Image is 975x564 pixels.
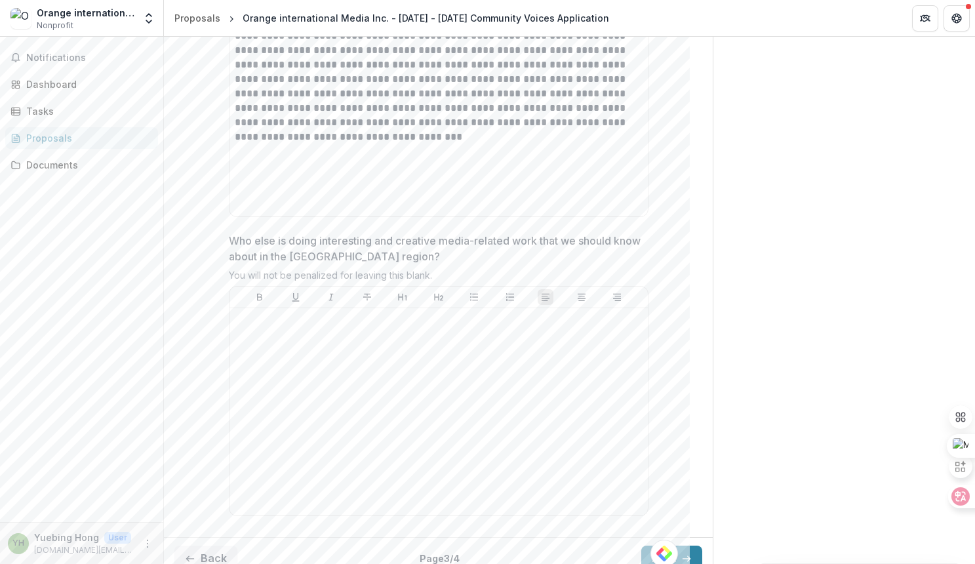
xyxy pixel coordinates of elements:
button: Heading 2 [431,289,447,305]
button: Open entity switcher [140,5,158,31]
button: Align Right [609,289,625,305]
div: You will not be penalized for leaving this blank. [229,270,648,286]
button: Bullet List [466,289,482,305]
button: Heading 1 [395,289,410,305]
div: Orange international Media Inc. - [DATE] - [DATE] Community Voices Application [243,11,609,25]
button: Ordered List [502,289,518,305]
div: Dashboard [26,77,148,91]
button: Partners [912,5,938,31]
p: Who else is doing interesting and creative media-related work that we should know about in the [G... [229,233,641,264]
img: Orange international Media Inc. [10,8,31,29]
p: User [104,532,131,544]
button: Underline [288,289,304,305]
p: Yuebing Hong [34,531,99,544]
div: Tasks [26,104,148,118]
a: Proposals [5,127,158,149]
span: Notifications [26,52,153,64]
p: [DOMAIN_NAME][EMAIL_ADDRESS][DOMAIN_NAME] [34,544,134,556]
span: Nonprofit [37,20,73,31]
nav: breadcrumb [169,9,614,28]
a: Dashboard [5,73,158,95]
button: Italicize [323,289,339,305]
button: Bold [252,289,268,305]
a: Documents [5,154,158,176]
div: Documents [26,158,148,172]
a: Proposals [169,9,226,28]
a: Tasks [5,100,158,122]
button: Strike [359,289,375,305]
div: Proposals [174,11,220,25]
button: Get Help [944,5,970,31]
div: Yuebing Hong [12,539,24,548]
div: Orange international Media Inc. [37,6,134,20]
button: Align Center [574,289,589,305]
button: More [140,536,155,552]
button: Notifications [5,47,158,68]
div: Proposals [26,131,148,145]
button: Align Left [538,289,553,305]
